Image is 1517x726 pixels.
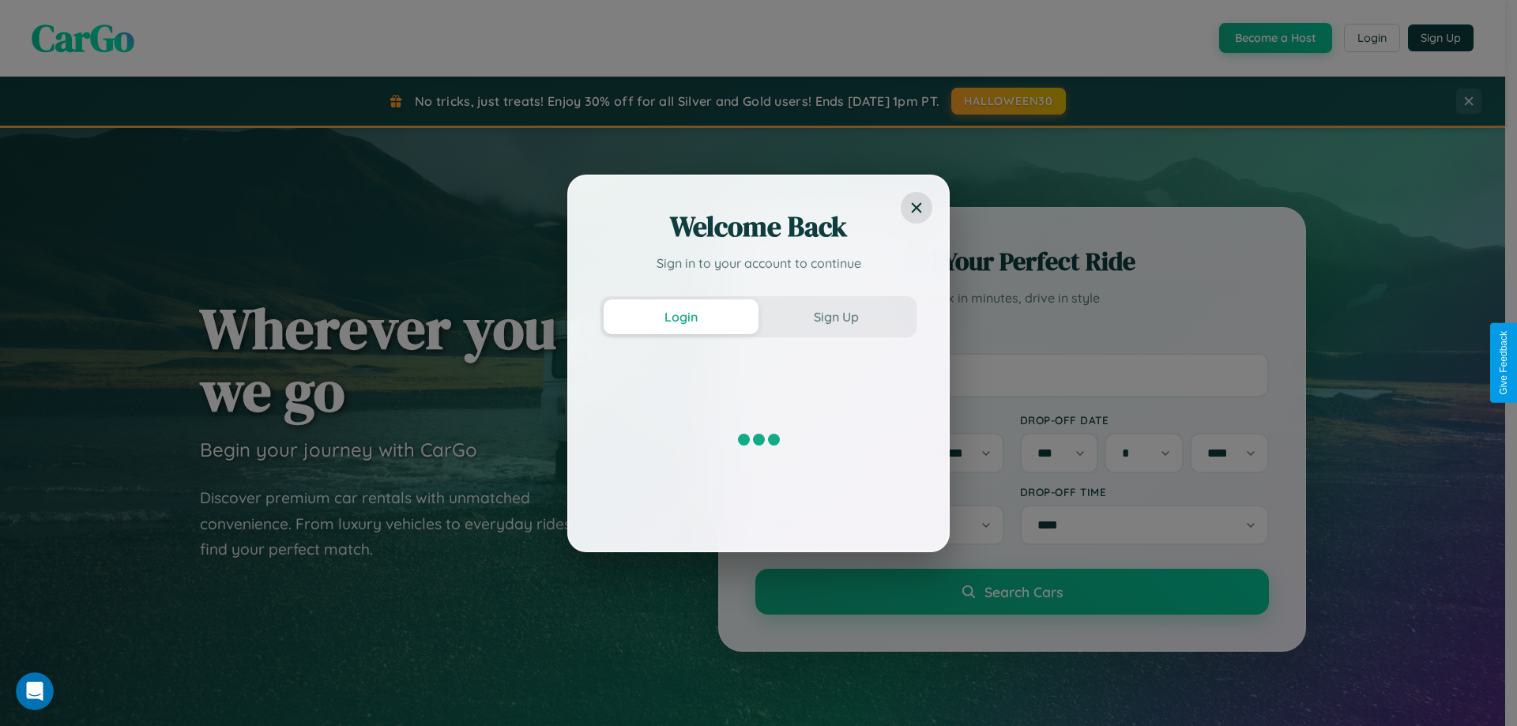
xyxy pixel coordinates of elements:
button: Sign Up [758,299,913,334]
div: Give Feedback [1498,331,1509,395]
h2: Welcome Back [600,208,917,246]
p: Sign in to your account to continue [600,254,917,273]
button: Login [604,299,758,334]
iframe: Intercom live chat [16,672,54,710]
